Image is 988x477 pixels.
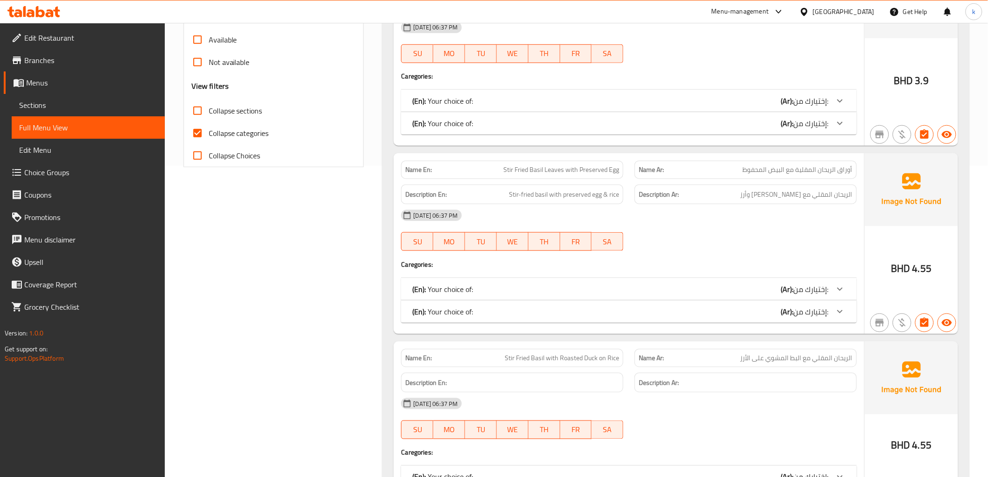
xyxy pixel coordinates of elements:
[24,301,157,313] span: Grocery Checklist
[409,23,461,32] span: [DATE] 06:37 PM
[209,150,261,161] span: Collapse Choices
[503,165,619,175] span: Stir Fried Basil Leaves with Preserved Egg
[592,44,623,63] button: SA
[412,95,473,107] p: Your choice of:
[497,232,529,251] button: WE
[433,44,465,63] button: MO
[497,44,529,63] button: WE
[412,116,426,130] b: (En):
[595,423,620,437] span: SA
[24,189,157,200] span: Coupons
[501,423,525,437] span: WE
[938,125,956,144] button: Available
[433,232,465,251] button: MO
[409,211,461,220] span: [DATE] 06:37 PM
[412,284,473,295] p: Your choice of:
[639,353,664,363] strong: Name Ar:
[19,100,157,111] span: Sections
[639,377,679,389] strong: Description Ar:
[560,232,592,251] button: FR
[915,125,934,144] button: Has choices
[741,189,853,200] span: الريحان المقلي مع بيض محفوظ وأرز
[469,47,493,60] span: TU
[4,251,165,273] a: Upsell
[29,327,43,339] span: 1.0.0
[894,71,913,90] span: BHD
[509,189,619,200] span: Stir-fried basil with preserved egg & rice
[412,118,473,129] p: Your choice of:
[405,189,447,200] strong: Description En:
[529,232,560,251] button: TH
[465,232,497,251] button: TU
[595,47,620,60] span: SA
[781,94,794,108] b: (Ar):
[501,47,525,60] span: WE
[564,423,588,437] span: FR
[5,352,64,364] a: Support.OpsPlatform
[469,235,493,249] span: TU
[412,305,426,319] b: (En):
[4,49,165,71] a: Branches
[24,167,157,178] span: Choice Groups
[5,343,48,355] span: Get support on:
[781,116,794,130] b: (Ar):
[437,423,461,437] span: MO
[409,399,461,408] span: [DATE] 06:37 PM
[972,7,975,17] span: k
[781,305,794,319] b: (Ar):
[401,420,433,439] button: SU
[794,305,829,319] span: إختيارك من:
[401,448,856,457] h4: Caregories:
[532,235,557,249] span: TH
[891,259,910,278] span: BHD
[24,234,157,245] span: Menu disclaimer
[405,47,430,60] span: SU
[5,327,28,339] span: Version:
[401,278,856,300] div: (En): Your choice of:(Ar):إختيارك من:
[405,165,432,175] strong: Name En:
[405,423,430,437] span: SU
[595,235,620,249] span: SA
[794,116,829,130] span: إختيارك من:
[501,235,525,249] span: WE
[469,423,493,437] span: TU
[893,313,911,332] button: Purchased item
[712,6,769,17] div: Menu-management
[639,165,664,175] strong: Name Ar:
[465,44,497,63] button: TU
[560,44,592,63] button: FR
[865,153,958,226] img: Ae5nvW7+0k+MAAAAAElFTkSuQmCC
[405,377,447,389] strong: Description En:
[592,232,623,251] button: SA
[24,55,157,66] span: Branches
[938,313,956,332] button: Available
[870,125,889,144] button: Not branch specific item
[405,235,430,249] span: SU
[401,112,856,135] div: (En): Your choice of:(Ar):إختيارك من:
[4,228,165,251] a: Menu disclaimer
[437,235,461,249] span: MO
[915,71,929,90] span: 3.9
[564,235,588,249] span: FR
[12,116,165,139] a: Full Menu View
[412,306,473,317] p: Your choice of:
[912,259,932,278] span: 4.55
[209,57,250,68] span: Not available
[24,32,157,43] span: Edit Restaurant
[401,44,433,63] button: SU
[4,27,165,49] a: Edit Restaurant
[532,47,557,60] span: TH
[564,47,588,60] span: FR
[865,342,958,414] img: Ae5nvW7+0k+MAAAAAElFTkSuQmCC
[12,139,165,161] a: Edit Menu
[191,81,229,92] h3: View filters
[813,7,875,17] div: [GEOGRAPHIC_DATA]
[401,232,433,251] button: SU
[19,122,157,133] span: Full Menu View
[529,44,560,63] button: TH
[529,420,560,439] button: TH
[4,71,165,94] a: Menus
[24,256,157,268] span: Upsell
[794,282,829,296] span: إختيارك من:
[532,423,557,437] span: TH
